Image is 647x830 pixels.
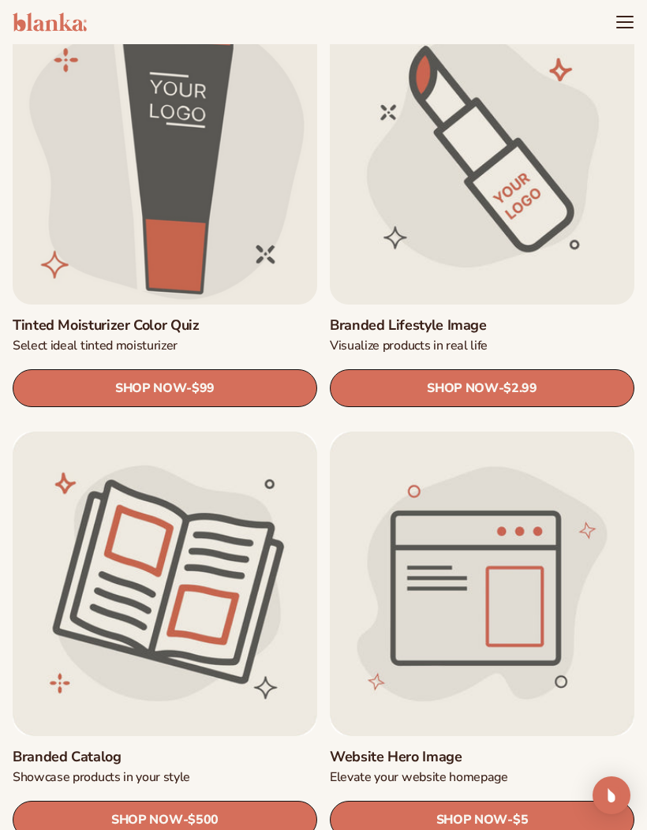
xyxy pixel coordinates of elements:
a: SHOP NOW- $2.99 [330,370,634,408]
a: Website Hero Image [330,749,634,766]
a: Branded Lifestyle Image [330,317,634,335]
img: logo [13,13,87,32]
a: Branded catalog [13,749,317,766]
a: SHOP NOW- $99 [13,370,317,408]
summary: Menu [615,13,634,32]
a: Tinted Moisturizer Color Quiz [13,317,317,335]
div: Open Intercom Messenger [593,776,630,814]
